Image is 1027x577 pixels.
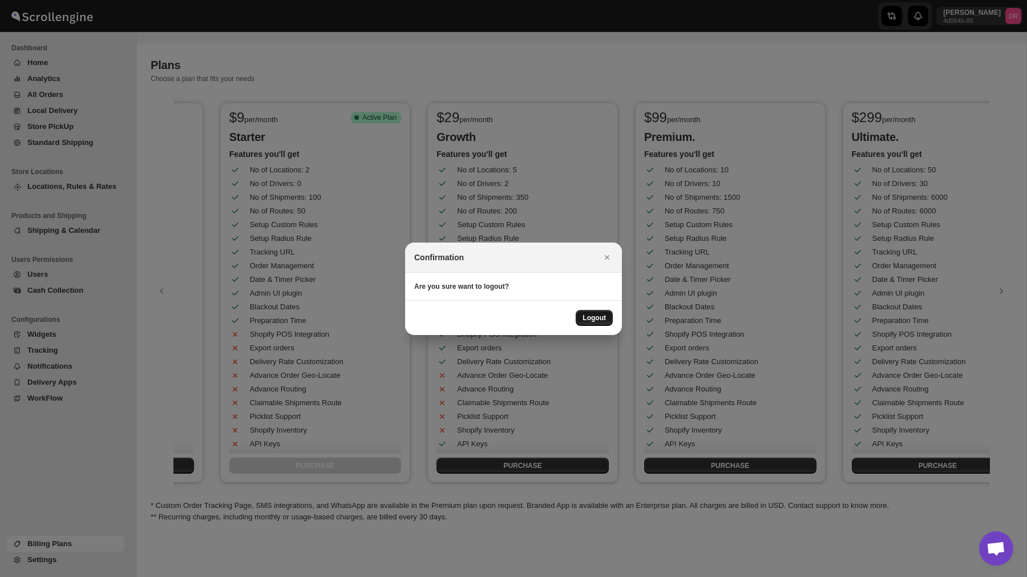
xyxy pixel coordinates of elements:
button: Logout [576,310,613,326]
h2: Confirmation [414,252,464,263]
h3: Are you sure want to logout? [414,282,613,291]
a: Open chat [979,531,1013,566]
button: Close [599,249,615,265]
span: Logout [583,313,606,322]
